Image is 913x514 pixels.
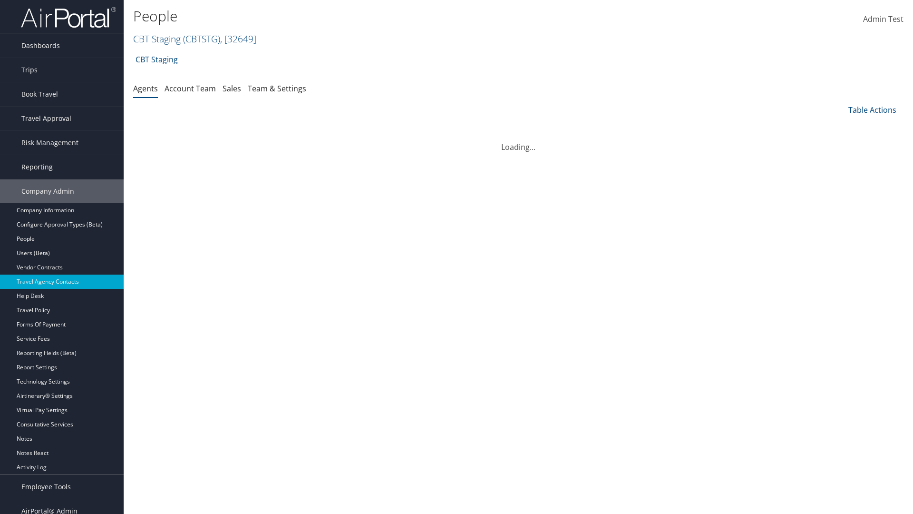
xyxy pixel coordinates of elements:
[863,14,903,24] span: Admin Test
[133,6,647,26] h1: People
[21,131,78,155] span: Risk Management
[133,32,256,45] a: CBT Staging
[21,155,53,179] span: Reporting
[21,179,74,203] span: Company Admin
[21,34,60,58] span: Dashboards
[223,83,241,94] a: Sales
[133,130,903,153] div: Loading...
[248,83,306,94] a: Team & Settings
[848,105,896,115] a: Table Actions
[21,58,38,82] span: Trips
[21,82,58,106] span: Book Travel
[21,107,71,130] span: Travel Approval
[21,475,71,499] span: Employee Tools
[165,83,216,94] a: Account Team
[863,5,903,34] a: Admin Test
[183,32,220,45] span: ( CBTSTG )
[220,32,256,45] span: , [ 32649 ]
[133,83,158,94] a: Agents
[21,6,116,29] img: airportal-logo.png
[136,50,178,69] a: CBT Staging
